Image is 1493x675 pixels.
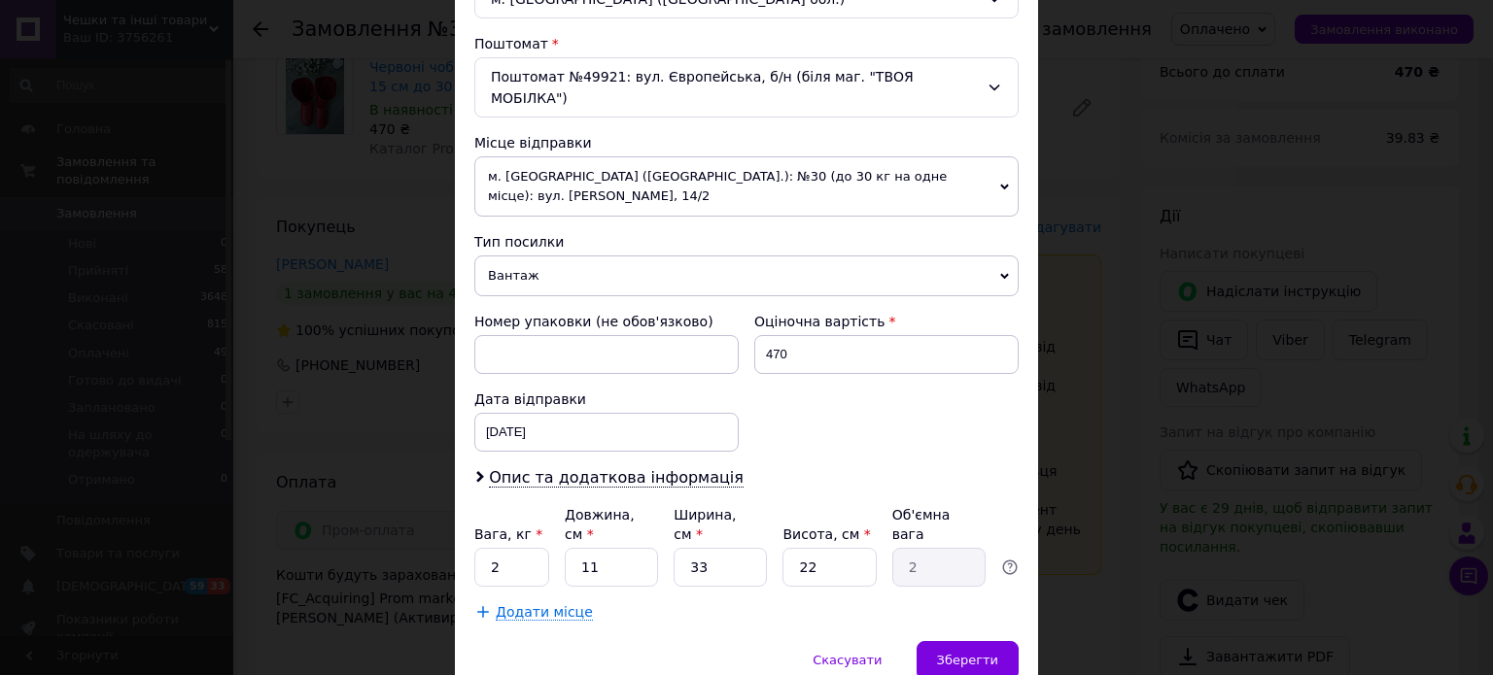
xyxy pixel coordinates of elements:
span: Опис та додаткова інформація [489,468,744,488]
label: Ширина, см [674,507,736,542]
div: Поштомат [474,34,1019,53]
label: Довжина, см [565,507,635,542]
div: Об'ємна вага [892,505,986,544]
span: м. [GEOGRAPHIC_DATA] ([GEOGRAPHIC_DATA].): №30 (до 30 кг на одне місце): вул. [PERSON_NAME], 14/2 [474,156,1019,217]
span: Вантаж [474,255,1019,296]
label: Висота, см [782,526,870,542]
div: Оціночна вартість [754,312,1019,331]
span: Тип посилки [474,234,564,250]
span: Скасувати [813,653,882,667]
span: Місце відправки [474,135,592,151]
span: Додати місце [496,604,593,621]
div: Номер упаковки (не обов'язково) [474,312,739,331]
div: Поштомат №49921: вул. Європейська, б/н (біля маг. "ТВОЯ МОБІЛКА") [474,57,1019,118]
span: Зберегти [937,653,998,667]
label: Вага, кг [474,526,542,542]
div: Дата відправки [474,389,739,409]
